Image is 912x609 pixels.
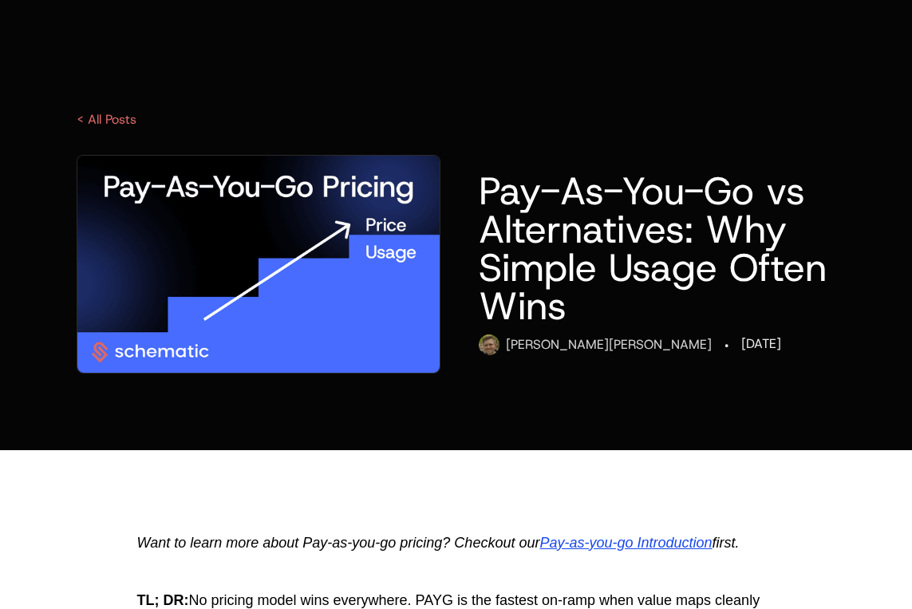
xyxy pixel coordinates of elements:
span: TL; DR: [137,592,189,608]
img: PAYG Pricing [77,156,440,373]
span: Want to learn more about Pay-as-you-go pricing? Checkout our [137,535,540,551]
div: [PERSON_NAME] [PERSON_NAME] [506,335,712,354]
h1: Pay-As-You-Go vs Alternatives: Why Simple Usage Often Wins [479,172,835,325]
img: Ryan Echternacht [479,334,499,355]
a: Pay-as-you-go Introduction [539,535,712,551]
span: first. [713,535,740,551]
div: [DATE] [741,334,781,354]
div: · [724,334,728,357]
a: < All Posts [77,111,136,128]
